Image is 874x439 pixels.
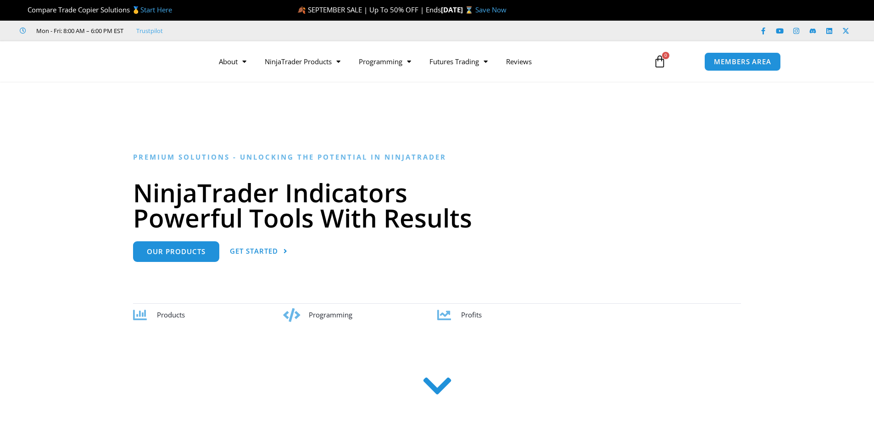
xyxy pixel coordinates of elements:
a: NinjaTrader Products [256,51,350,72]
img: LogoAI | Affordable Indicators – NinjaTrader [93,45,192,78]
h1: NinjaTrader Indicators Powerful Tools With Results [133,180,741,230]
a: Futures Trading [420,51,497,72]
span: 0 [662,52,669,59]
a: Start Here [140,5,172,14]
a: Get Started [230,241,288,262]
span: MEMBERS AREA [714,58,771,65]
a: Our Products [133,241,219,262]
a: Trustpilot [136,25,163,36]
a: 0 [640,48,680,75]
strong: [DATE] ⌛ [441,5,475,14]
a: MEMBERS AREA [704,52,781,71]
img: 🏆 [20,6,27,13]
span: Profits [461,310,482,319]
a: Save Now [475,5,507,14]
span: Our Products [147,248,206,255]
a: Programming [350,51,420,72]
span: Programming [309,310,352,319]
h6: Premium Solutions - Unlocking the Potential in NinjaTrader [133,153,741,161]
span: 🍂 SEPTEMBER SALE | Up To 50% OFF | Ends [297,5,441,14]
nav: Menu [210,51,643,72]
span: Get Started [230,248,278,255]
a: Reviews [497,51,541,72]
span: Mon - Fri: 8:00 AM – 6:00 PM EST [34,25,123,36]
span: Compare Trade Copier Solutions 🥇 [20,5,172,14]
a: About [210,51,256,72]
span: Products [157,310,185,319]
